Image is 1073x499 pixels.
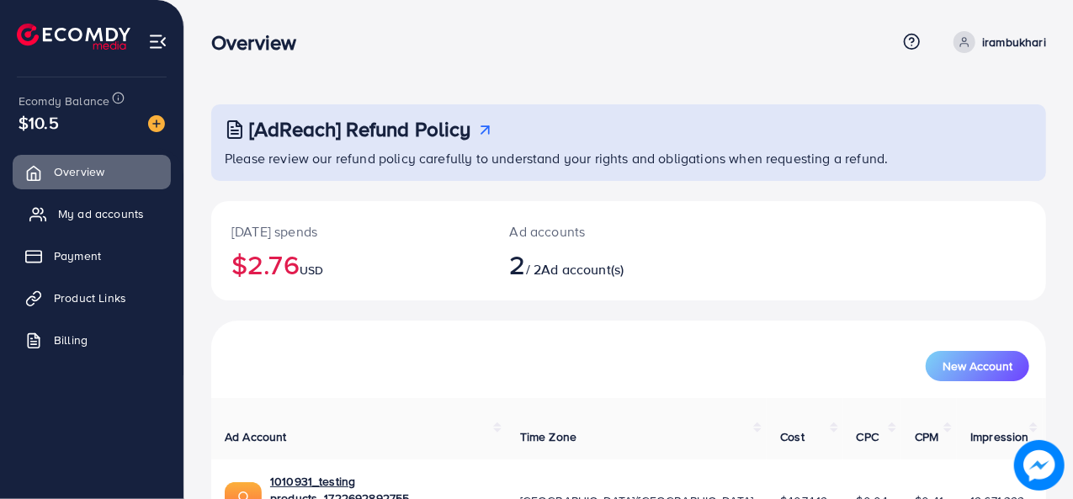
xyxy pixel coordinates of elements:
a: Billing [13,323,171,357]
span: 2 [510,245,526,284]
span: Ad Account [225,428,287,445]
a: My ad accounts [13,197,171,231]
span: Impression [970,428,1029,445]
img: image [148,115,165,132]
h3: Overview [211,30,310,55]
span: Billing [54,332,88,348]
span: USD [300,262,323,279]
span: Product Links [54,289,126,306]
a: Product Links [13,281,171,315]
span: My ad accounts [58,205,144,222]
img: logo [17,24,130,50]
p: Please review our refund policy carefully to understand your rights and obligations when requesti... [225,148,1036,168]
p: Ad accounts [510,221,678,242]
span: Ad account(s) [541,260,624,279]
button: New Account [926,351,1029,381]
img: menu [148,32,167,51]
img: image [1014,440,1065,491]
span: Overview [54,163,104,180]
p: [DATE] spends [231,221,470,242]
span: Payment [54,247,101,264]
span: CPM [915,428,938,445]
a: Overview [13,155,171,188]
h3: [AdReach] Refund Policy [249,117,471,141]
span: Time Zone [520,428,576,445]
span: CPC [857,428,879,445]
p: irambukhari [982,32,1046,52]
a: irambukhari [947,31,1046,53]
span: New Account [943,360,1012,372]
h2: / 2 [510,248,678,280]
h2: $2.76 [231,248,470,280]
span: Cost [780,428,805,445]
span: $10.5 [19,110,59,135]
a: Payment [13,239,171,273]
span: Ecomdy Balance [19,93,109,109]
